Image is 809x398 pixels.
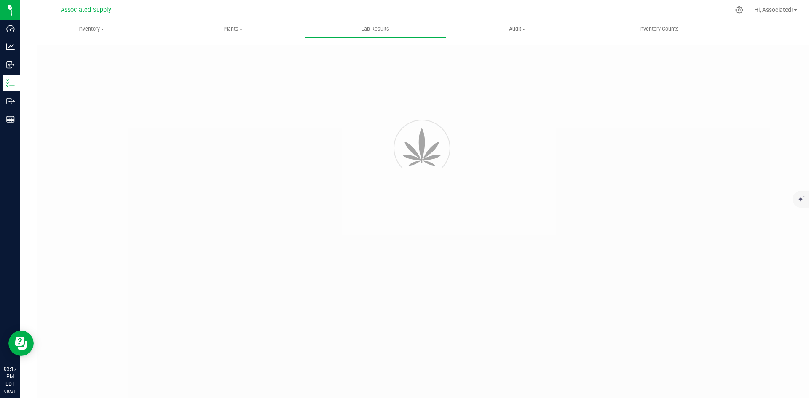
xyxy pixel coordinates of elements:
[6,97,15,105] inline-svg: Outbound
[734,6,745,14] div: Manage settings
[304,20,446,38] a: Lab Results
[628,25,690,33] span: Inventory Counts
[350,25,401,33] span: Lab Results
[6,43,15,51] inline-svg: Analytics
[8,331,34,356] iframe: Resource center
[20,25,162,33] span: Inventory
[447,25,588,33] span: Audit
[4,388,16,394] p: 08/21
[754,6,793,13] span: Hi, Associated!
[163,25,304,33] span: Plants
[20,20,162,38] a: Inventory
[61,6,111,13] span: Associated Supply
[6,79,15,87] inline-svg: Inventory
[6,61,15,69] inline-svg: Inbound
[446,20,588,38] a: Audit
[162,20,304,38] a: Plants
[6,115,15,123] inline-svg: Reports
[4,365,16,388] p: 03:17 PM EDT
[588,20,730,38] a: Inventory Counts
[6,24,15,33] inline-svg: Dashboard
